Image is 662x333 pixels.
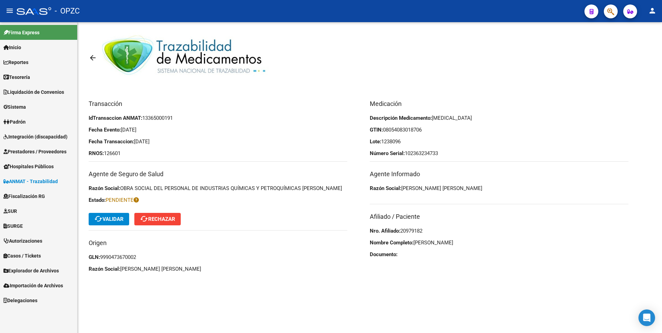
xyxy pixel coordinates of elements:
p: Número Serial: [370,150,628,157]
span: 102363234733 [405,150,438,156]
p: Fecha Transaccion: [89,138,347,145]
span: Delegaciones [3,297,37,304]
span: Autorizaciones [3,237,42,245]
div: Open Intercom Messenger [638,309,655,326]
p: Fecha Evento: [89,126,347,134]
button: Rechazar [134,213,181,225]
p: RNOS: [89,150,347,157]
p: Razón Social: [89,184,347,192]
span: PENDIENTE [106,197,139,203]
span: Inicio [3,44,21,51]
h3: Transacción [89,99,347,109]
span: Liquidación de Convenios [3,88,64,96]
span: SURGE [3,222,23,230]
span: Integración (discapacidad) [3,133,68,141]
p: Nro. Afiliado: [370,227,628,235]
span: Hospitales Públicos [3,163,54,170]
span: SUR [3,207,17,215]
h3: Agente Informado [370,169,628,179]
span: 13365000191 [142,115,173,121]
span: [PERSON_NAME] [PERSON_NAME] [401,185,482,191]
span: Prestadores / Proveedores [3,148,66,155]
span: Importación de Archivos [3,282,63,289]
p: IdTransaccion ANMAT: [89,114,347,122]
h3: Medicación [370,99,628,109]
span: Fiscalización RG [3,192,45,200]
p: Estado: [89,196,347,204]
mat-icon: cached [94,215,102,223]
span: 20979182 [400,228,422,234]
button: Validar [89,213,129,225]
span: 1238096 [381,138,401,145]
mat-icon: person [648,7,656,15]
p: Descripción Medicamento: [370,114,628,122]
span: ANMAT - Trazabilidad [3,178,58,185]
span: 9990473670002 [100,254,136,260]
span: Reportes [3,58,28,66]
mat-icon: menu [6,7,14,15]
img: anmat.jpeg [102,32,271,84]
span: [DATE] [134,138,150,145]
p: Razón Social: [89,265,347,273]
span: 08054083018706 [383,127,422,133]
span: [DATE] [121,127,136,133]
span: Sistema [3,103,26,111]
mat-icon: cached [140,215,148,223]
p: Lote: [370,138,628,145]
p: Nombre Completo: [370,239,628,246]
mat-icon: arrow_back [89,54,97,62]
span: Casos / Tickets [3,252,41,260]
span: OBRA SOCIAL DEL PERSONAL DE INDUSTRIAS QUÍMICAS Y PETROQUÍMICAS [PERSON_NAME] [120,185,342,191]
p: Razón Social: [370,184,628,192]
span: Validar [94,216,124,222]
span: - OPZC [55,3,80,19]
p: GLN: [89,253,347,261]
span: Firma Express [3,29,39,36]
h3: Afiliado / Paciente [370,212,628,222]
h3: Agente de Seguro de Salud [89,169,347,179]
span: [PERSON_NAME] [PERSON_NAME] [120,266,201,272]
p: GTIN: [370,126,628,134]
span: Rechazar [140,216,175,222]
span: Tesorería [3,73,30,81]
span: [MEDICAL_DATA] [432,115,472,121]
span: Padrón [3,118,26,126]
span: [PERSON_NAME] [413,240,453,246]
span: Explorador de Archivos [3,267,59,274]
p: Documento: [370,251,628,258]
h3: Origen [89,238,347,248]
span: 126601 [104,150,120,156]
